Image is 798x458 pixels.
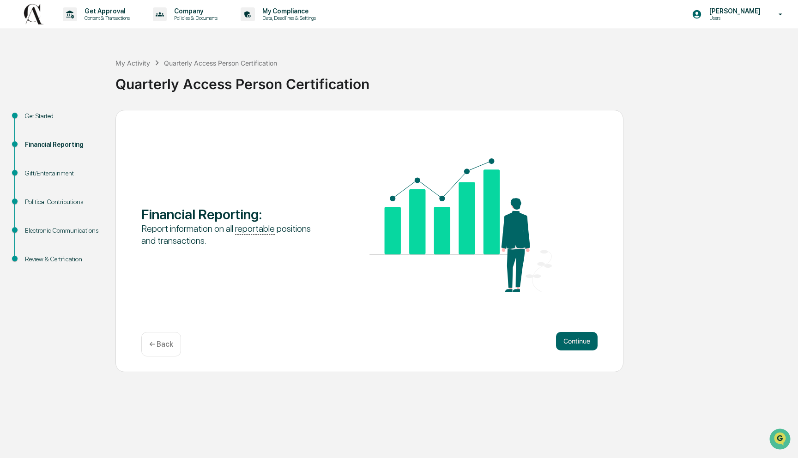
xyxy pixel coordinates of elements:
a: 🔎Data Lookup [6,130,62,147]
a: Powered byPylon [65,156,112,163]
p: Policies & Documents [167,15,222,21]
div: Financial Reporting [25,140,101,150]
div: 🔎 [9,135,17,142]
p: ← Back [149,340,173,349]
div: 🗄️ [67,117,74,125]
span: Attestations [76,116,115,126]
div: Get Started [25,111,101,121]
a: 🗄️Attestations [63,113,118,129]
u: reportable [235,223,275,235]
p: My Compliance [255,7,320,15]
p: Company [167,7,222,15]
img: Financial Reporting [369,158,552,292]
button: Continue [556,332,598,350]
div: Quarterly Access Person Certification [115,68,793,92]
div: Political Contributions [25,197,101,207]
p: Get Approval [77,7,134,15]
span: Preclearance [18,116,60,126]
div: Financial Reporting : [141,206,324,223]
div: We're available if you need us! [31,80,117,87]
p: Users [702,15,765,21]
p: Content & Transactions [77,15,134,21]
p: [PERSON_NAME] [702,7,765,15]
div: Review & Certification [25,254,101,264]
img: 1746055101610-c473b297-6a78-478c-a979-82029cc54cd1 [9,71,26,87]
div: 🖐️ [9,117,17,125]
span: Data Lookup [18,134,58,143]
p: Data, Deadlines & Settings [255,15,320,21]
a: 🖐️Preclearance [6,113,63,129]
div: Electronic Communications [25,226,101,235]
div: My Activity [115,59,150,67]
div: Gift/Entertainment [25,169,101,178]
iframe: Open customer support [768,428,793,452]
div: Start new chat [31,71,151,80]
p: How can we help? [9,19,168,34]
div: Report information on all positions and transactions. [141,223,324,247]
img: logo [22,4,44,24]
div: Quarterly Access Person Certification [164,59,277,67]
button: Start new chat [157,73,168,84]
span: Pylon [92,157,112,163]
